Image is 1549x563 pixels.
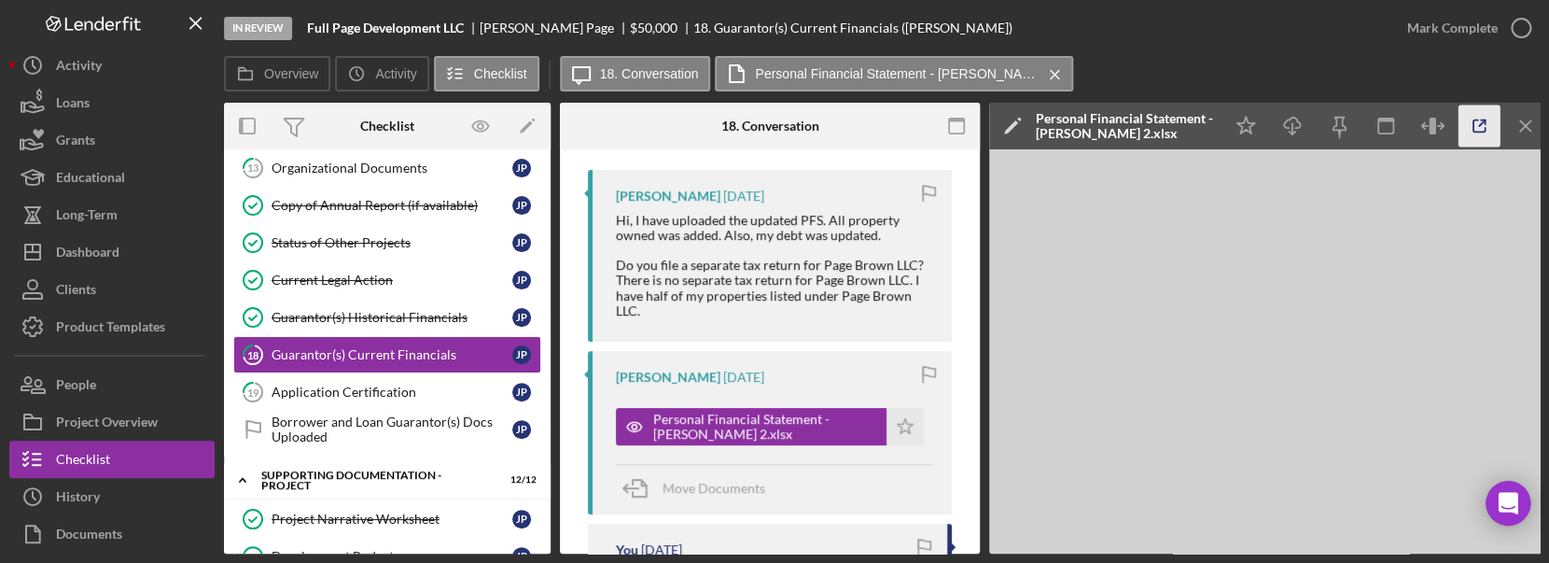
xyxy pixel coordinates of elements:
[264,66,318,81] label: Overview
[247,348,258,360] tspan: 18
[1036,111,1213,141] div: Personal Financial Statement - [PERSON_NAME] 2.xlsx
[560,56,711,91] button: 18. Conversation
[989,149,1549,554] iframe: Document Preview
[56,478,100,520] div: History
[653,412,877,442] div: Personal Financial Statement - [PERSON_NAME] 2.xlsx
[233,261,541,299] a: Current Legal ActionJP
[630,21,677,35] div: $50,000
[233,224,541,261] a: Status of Other ProjectsJP
[272,385,512,400] div: Application Certification
[247,386,259,398] tspan: 19
[272,512,512,527] div: Project Narrative Worksheet
[1407,9,1498,47] div: Mark Complete
[512,308,531,327] div: J P
[512,159,531,177] div: J P
[715,56,1073,91] button: Personal Financial Statement - [PERSON_NAME] 2.xlsx
[503,474,537,486] div: 12 / 12
[272,235,512,250] div: Status of Other Projects
[335,56,428,91] button: Activity
[9,515,215,553] button: Documents
[512,345,531,364] div: J P
[663,480,765,496] span: Move Documents
[600,66,699,81] label: 18. Conversation
[224,56,330,91] button: Overview
[616,370,720,385] div: [PERSON_NAME]
[9,403,215,441] button: Project Overview
[56,441,110,483] div: Checklist
[233,336,541,373] a: 18Guarantor(s) Current FinancialsJP
[56,366,96,408] div: People
[9,441,215,478] button: Checklist
[307,21,464,35] b: Full Page Development LLC
[755,66,1035,81] label: Personal Financial Statement - [PERSON_NAME] 2.xlsx
[9,478,215,515] button: History
[512,196,531,215] div: J P
[512,233,531,252] div: J P
[233,373,541,411] a: 19Application CertificationJP
[56,403,158,445] div: Project Overview
[616,213,933,318] div: Hi, I have uploaded the updated PFS. All property owned was added. Also, my debt was updated. Do ...
[1486,481,1530,526] div: Open Intercom Messenger
[512,420,531,439] div: J P
[247,162,258,174] tspan: 13
[272,198,512,213] div: Copy of Annual Report (if available)
[360,119,414,134] div: Checklist
[1389,9,1540,47] button: Mark Complete
[723,189,764,204] time: 2025-09-05 07:52
[616,465,784,512] button: Move Documents
[641,542,682,557] time: 2025-09-04 18:11
[272,347,512,362] div: Guarantor(s) Current Financials
[480,21,630,35] div: [PERSON_NAME] Page
[616,542,638,557] div: You
[233,149,541,187] a: 13Organizational DocumentsJP
[233,187,541,224] a: Copy of Annual Report (if available)JP
[224,17,292,40] div: In Review
[512,271,531,289] div: J P
[261,470,490,491] div: Supporting Documentation - Project
[721,119,819,134] div: 18. Conversation
[272,415,512,444] div: Borrower and Loan Guarantor(s) Docs Uploaded
[512,510,531,528] div: J P
[434,56,539,91] button: Checklist
[233,299,541,336] a: Guarantor(s) Historical FinancialsJP
[233,500,541,538] a: Project Narrative WorksheetJP
[375,66,416,81] label: Activity
[272,161,512,176] div: Organizational Documents
[233,411,541,448] a: Borrower and Loan Guarantor(s) Docs UploadedJP
[616,189,720,204] div: [PERSON_NAME]
[723,370,764,385] time: 2025-09-05 07:46
[616,408,924,445] button: Personal Financial Statement - [PERSON_NAME] 2.xlsx
[272,273,512,288] div: Current Legal Action
[474,66,527,81] label: Checklist
[56,515,122,557] div: Documents
[272,310,512,325] div: Guarantor(s) Historical Financials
